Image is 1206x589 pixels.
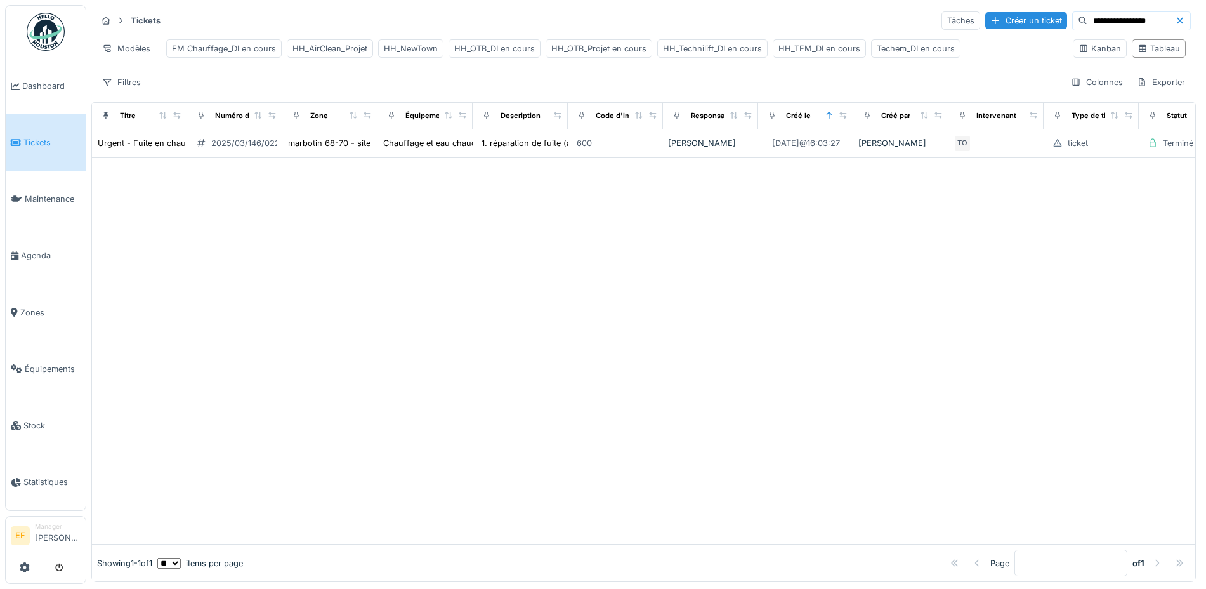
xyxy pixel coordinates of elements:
[954,135,971,152] div: TO
[1137,43,1180,55] div: Tableau
[292,43,367,55] div: HH_AirClean_Projet
[310,110,328,121] div: Zone
[691,110,735,121] div: Responsable
[96,73,147,91] div: Filtres
[663,43,762,55] div: HH_Technilift_DI en cours
[877,43,955,55] div: Techem_DI en cours
[668,137,753,149] div: [PERSON_NAME]
[786,110,811,121] div: Créé le
[1163,137,1193,149] div: Terminé
[383,137,537,149] div: Chauffage et eau chaude - Marbotin 68
[157,557,243,569] div: items per page
[577,137,592,149] div: 600
[501,110,541,121] div: Description
[22,80,81,92] span: Dashboard
[6,114,86,171] a: Tickets
[1072,110,1121,121] div: Type de ticket
[20,307,81,319] span: Zones
[6,227,86,284] a: Agenda
[35,522,81,531] div: Manager
[778,43,860,55] div: HH_TEM_DI en cours
[1068,137,1088,149] div: ticket
[6,454,86,510] a: Statistiques
[21,249,81,261] span: Agenda
[96,39,156,58] div: Modèles
[211,137,290,149] div: 2025/03/146/02266
[384,43,438,55] div: HH_NewTown
[6,341,86,397] a: Équipements
[551,43,646,55] div: HH_OTB_Projet en cours
[172,43,276,55] div: FM Chauffage_DI en cours
[97,557,152,569] div: Showing 1 - 1 of 1
[27,13,65,51] img: Badge_color-CXgf-gQk.svg
[35,522,81,549] li: [PERSON_NAME]
[215,110,275,121] div: Numéro de ticket
[23,420,81,432] span: Stock
[990,557,1009,569] div: Page
[23,476,81,488] span: Statistiques
[1132,557,1144,569] strong: of 1
[482,137,666,149] div: 1. réparation de fuite (a causé l'effondrement ...
[1131,73,1191,91] div: Exporter
[120,110,136,121] div: Titre
[98,137,266,149] div: Urgent - Fuite en chaufferie sur circuit ECS
[11,522,81,552] a: EF Manager[PERSON_NAME]
[6,397,86,454] a: Stock
[858,137,943,149] div: [PERSON_NAME]
[1167,110,1187,121] div: Statut
[25,193,81,205] span: Maintenance
[405,110,447,121] div: Équipement
[772,137,840,149] div: [DATE] @ 16:03:27
[985,12,1067,29] div: Créer un ticket
[976,110,1016,121] div: Intervenant
[6,58,86,114] a: Dashboard
[454,43,535,55] div: HH_OTB_DI en cours
[23,136,81,149] span: Tickets
[25,363,81,375] span: Équipements
[6,284,86,341] a: Zones
[596,110,660,121] div: Code d'imputation
[288,137,370,149] div: marbotin 68-70 - site
[1065,73,1129,91] div: Colonnes
[126,15,166,27] strong: Tickets
[6,171,86,227] a: Maintenance
[941,11,980,30] div: Tâches
[881,110,910,121] div: Créé par
[11,526,30,545] li: EF
[1078,43,1121,55] div: Kanban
